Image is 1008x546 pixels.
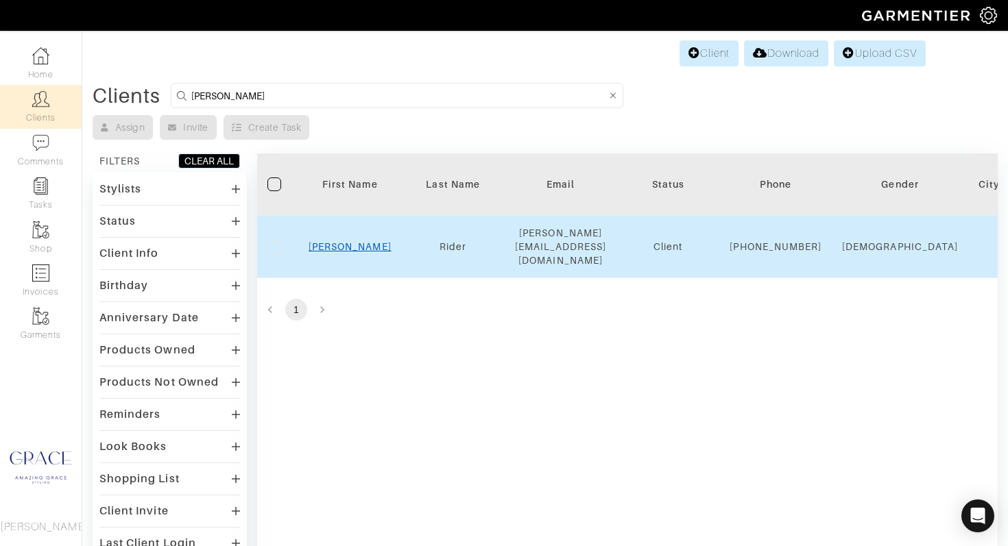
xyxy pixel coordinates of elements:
[99,375,219,389] div: Products Not Owned
[99,440,167,454] div: Look Books
[744,40,828,66] a: Download
[99,214,136,228] div: Status
[627,240,709,253] div: Client
[832,153,968,216] th: Toggle SortBy
[99,408,160,421] div: Reminders
[93,89,160,103] div: Clients
[99,343,195,357] div: Products Owned
[285,299,307,321] button: page 1
[730,240,821,253] div: [PHONE_NUMBER]
[257,299,998,321] nav: pagination navigation
[99,472,180,486] div: Shopping List
[99,504,169,518] div: Client Invite
[32,264,49,282] img: orders-icon-0abe47150d42831381b5fb84f609e132dff9fe21cb692f30cb5eec754e2cba89.png
[99,247,159,260] div: Client Info
[834,40,926,66] a: Upload CSV
[402,153,505,216] th: Toggle SortBy
[32,134,49,151] img: comment-icon-a0a6a9ef722e966f86d9cbdc48e553b5cf19dbc54f86b18d962a5391bc8f6eb6.png
[440,241,466,252] a: Rider
[855,3,980,27] img: garmentier-logo-header-white-b43fb05a5012e4ada735d5af1a66efaba907eab6374d6393d1fbf88cb4ef424d.png
[515,177,607,191] div: Email
[842,177,958,191] div: Gender
[842,240,958,253] div: [DEMOGRAPHIC_DATA]
[178,153,240,169] button: CLEAR ALL
[99,311,199,325] div: Anniversary Date
[961,499,994,532] div: Open Intercom Messenger
[32,90,49,108] img: clients-icon-6bae9207a08558b7cb47a8932f037763ab4055f8c8b6bfacd5dc20c3e0201464.png
[191,87,607,104] input: Search by name, email, phone, city, or state
[616,153,719,216] th: Toggle SortBy
[730,177,821,191] div: Phone
[627,177,709,191] div: Status
[32,308,49,325] img: garments-icon-b7da505a4dc4fd61783c78ac3ca0ef83fa9d6f193b1c9dc38574b1d14d53ca28.png
[515,226,607,267] div: [PERSON_NAME][EMAIL_ADDRESS][DOMAIN_NAME]
[32,47,49,64] img: dashboard-icon-dbcd8f5a0b271acd01030246c82b418ddd0df26cd7fceb0bd07c9910d44c42f6.png
[184,154,234,168] div: CLEAR ALL
[32,177,49,195] img: reminder-icon-8004d30b9f0a5d33ae49ab947aed9ed385cf756f9e5892f1edd6e32f2345188e.png
[309,177,392,191] div: First Name
[32,221,49,238] img: garments-icon-b7da505a4dc4fd61783c78ac3ca0ef83fa9d6f193b1c9dc38574b1d14d53ca28.png
[99,154,140,168] div: FILTERS
[309,241,392,252] a: [PERSON_NAME]
[99,279,148,293] div: Birthday
[680,40,739,66] a: Client
[412,177,494,191] div: Last Name
[298,153,402,216] th: Toggle SortBy
[980,7,997,24] img: gear-icon-white-bd11855cb880d31180b6d7d6211b90ccbf57a29d726f0c71d8c61bd08dd39cc2.png
[979,177,1000,191] div: City
[99,182,141,196] div: Stylists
